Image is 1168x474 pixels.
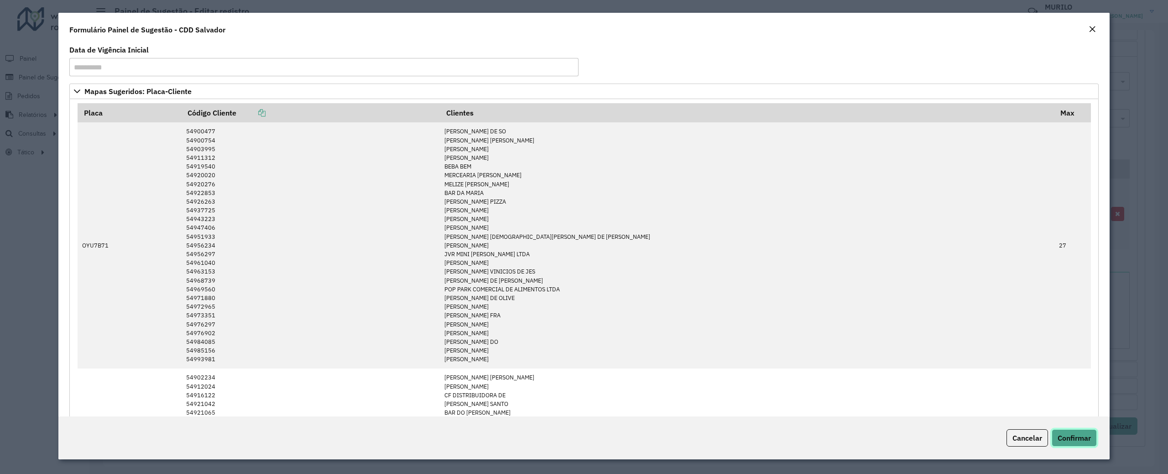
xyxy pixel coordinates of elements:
[1006,429,1048,447] button: Cancelar
[182,103,440,122] th: Código Cliente
[440,122,1054,369] td: [PERSON_NAME] DE SO [PERSON_NAME] [PERSON_NAME] [PERSON_NAME] [PERSON_NAME] BEBA BEM MERCEARIA [P...
[1052,429,1097,447] button: Confirmar
[236,108,266,117] a: Copiar
[1058,433,1091,442] span: Confirmar
[182,122,440,369] td: 54900477 54900754 54903995 54911312 54919540 54920020 54920276 54922853 54926263 54937725 5494322...
[78,122,182,369] td: OYU7B71
[1054,122,1091,369] td: 27
[69,44,149,55] label: Data de Vigência Inicial
[1054,103,1091,122] th: Max
[1012,433,1042,442] span: Cancelar
[69,84,1099,99] a: Mapas Sugeridos: Placa-Cliente
[69,24,225,35] h4: Formulário Painel de Sugestão - CDD Salvador
[1086,24,1099,36] button: Close
[1089,26,1096,33] em: Fechar
[440,103,1054,122] th: Clientes
[78,103,182,122] th: Placa
[84,88,192,95] span: Mapas Sugeridos: Placa-Cliente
